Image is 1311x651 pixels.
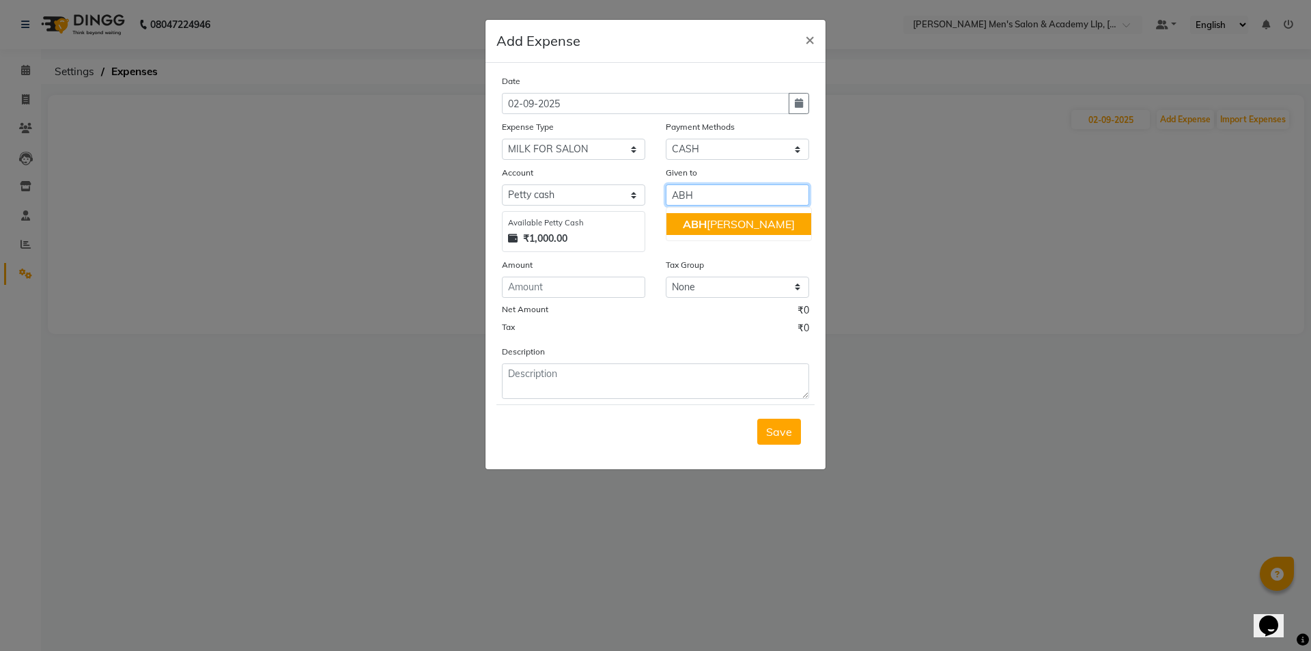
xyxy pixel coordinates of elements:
[666,184,809,206] input: Given to
[766,425,792,439] span: Save
[496,31,580,51] h5: Add Expense
[666,259,704,271] label: Tax Group
[502,321,515,333] label: Tax
[798,303,809,321] span: ₹0
[502,259,533,271] label: Amount
[508,217,639,229] div: Available Petty Cash
[502,277,645,298] input: Amount
[757,419,801,445] button: Save
[523,232,567,246] strong: ₹1,000.00
[798,321,809,339] span: ₹0
[502,303,548,316] label: Net Amount
[666,167,697,179] label: Given to
[794,20,826,58] button: Close
[502,75,520,87] label: Date
[502,167,533,179] label: Account
[502,121,554,133] label: Expense Type
[683,217,707,231] span: ABH
[805,29,815,49] span: ×
[683,217,795,231] ngb-highlight: [PERSON_NAME]
[1254,596,1297,637] iframe: chat widget
[666,121,735,133] label: Payment Methods
[502,346,545,358] label: Description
